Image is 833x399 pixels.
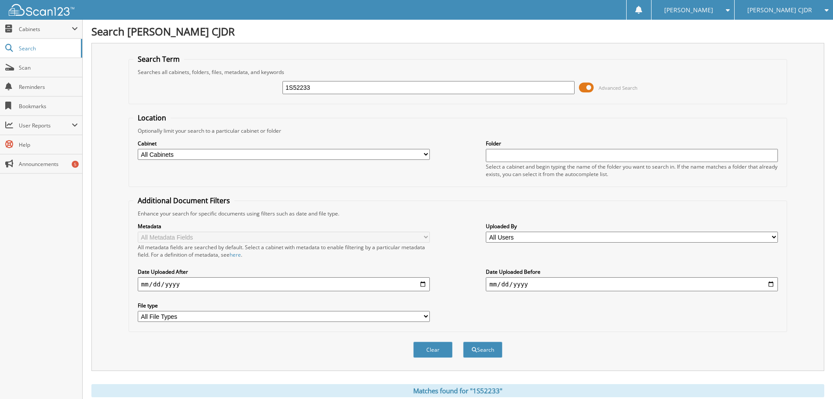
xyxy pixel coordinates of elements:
input: start [138,277,430,291]
span: Reminders [19,83,78,91]
span: Search [19,45,77,52]
span: Scan [19,64,78,71]
button: Search [463,342,502,358]
h1: Search [PERSON_NAME] CJDR [91,24,824,39]
div: 5 [72,161,79,168]
span: Help [19,141,78,148]
label: Date Uploaded Before [486,268,778,275]
span: Bookmarks [19,102,78,110]
label: Cabinet [138,140,430,147]
label: Metadata [138,222,430,230]
span: Advanced Search [599,85,638,91]
legend: Location [133,113,171,123]
div: Matches found for "1S52233" [91,384,824,397]
div: Searches all cabinets, folders, files, metadata, and keywords [133,68,782,76]
a: here [230,251,241,258]
span: [PERSON_NAME] [664,7,713,13]
legend: Search Term [133,54,184,64]
span: Announcements [19,160,78,168]
span: User Reports [19,122,72,129]
legend: Additional Document Filters [133,196,234,205]
input: end [486,277,778,291]
div: Optionally limit your search to a particular cabinet or folder [133,127,782,134]
div: Select a cabinet and begin typing the name of the folder you want to search in. If the name match... [486,163,778,178]
div: All metadata fields are searched by default. Select a cabinet with metadata to enable filtering b... [138,244,430,258]
div: Enhance your search for specific documents using filters such as date and file type. [133,210,782,217]
span: Cabinets [19,25,72,33]
button: Clear [413,342,453,358]
label: Folder [486,140,778,147]
label: Date Uploaded After [138,268,430,275]
span: [PERSON_NAME] CJDR [747,7,812,13]
label: File type [138,302,430,309]
img: scan123-logo-white.svg [9,4,74,16]
label: Uploaded By [486,222,778,230]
